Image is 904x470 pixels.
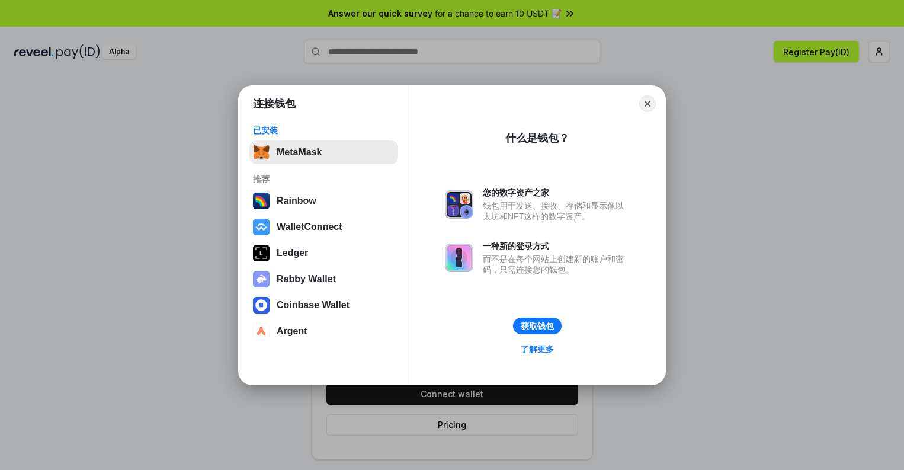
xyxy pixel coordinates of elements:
img: svg+xml,%3Csvg%20xmlns%3D%22http%3A%2F%2Fwww.w3.org%2F2000%2Fsvg%22%20width%3D%2228%22%20height%3... [253,245,270,261]
div: 钱包用于发送、接收、存储和显示像以太坊和NFT这样的数字资产。 [483,200,630,222]
div: 推荐 [253,174,395,184]
img: svg+xml,%3Csvg%20xmlns%3D%22http%3A%2F%2Fwww.w3.org%2F2000%2Fsvg%22%20fill%3D%22none%22%20viewBox... [253,271,270,287]
div: 您的数字资产之家 [483,187,630,198]
button: Close [639,95,656,112]
button: Argent [249,319,398,343]
div: Ledger [277,248,308,258]
h1: 连接钱包 [253,97,296,111]
button: Ledger [249,241,398,265]
div: WalletConnect [277,222,342,232]
div: MetaMask [277,147,322,158]
div: 而不是在每个网站上创建新的账户和密码，只需连接您的钱包。 [483,254,630,275]
button: WalletConnect [249,215,398,239]
img: svg+xml,%3Csvg%20width%3D%2228%22%20height%3D%2228%22%20viewBox%3D%220%200%2028%2028%22%20fill%3D... [253,297,270,314]
div: Argent [277,326,307,337]
div: Rabby Wallet [277,274,336,284]
img: svg+xml,%3Csvg%20xmlns%3D%22http%3A%2F%2Fwww.w3.org%2F2000%2Fsvg%22%20fill%3D%22none%22%20viewBox... [445,190,473,219]
div: 了解更多 [521,344,554,354]
img: svg+xml,%3Csvg%20fill%3D%22none%22%20height%3D%2233%22%20viewBox%3D%220%200%2035%2033%22%20width%... [253,144,270,161]
img: svg+xml,%3Csvg%20xmlns%3D%22http%3A%2F%2Fwww.w3.org%2F2000%2Fsvg%22%20fill%3D%22none%22%20viewBox... [445,244,473,272]
button: Coinbase Wallet [249,293,398,317]
div: 已安装 [253,125,395,136]
div: Rainbow [277,196,316,206]
div: Coinbase Wallet [277,300,350,311]
img: svg+xml,%3Csvg%20width%3D%2228%22%20height%3D%2228%22%20viewBox%3D%220%200%2028%2028%22%20fill%3D... [253,323,270,340]
div: 一种新的登录方式 [483,241,630,251]
button: Rainbow [249,189,398,213]
a: 了解更多 [514,341,561,357]
div: 什么是钱包？ [505,131,569,145]
button: 获取钱包 [513,318,562,334]
img: svg+xml,%3Csvg%20width%3D%2228%22%20height%3D%2228%22%20viewBox%3D%220%200%2028%2028%22%20fill%3D... [253,219,270,235]
button: MetaMask [249,140,398,164]
img: svg+xml,%3Csvg%20width%3D%22120%22%20height%3D%22120%22%20viewBox%3D%220%200%20120%20120%22%20fil... [253,193,270,209]
div: 获取钱包 [521,321,554,331]
button: Rabby Wallet [249,267,398,291]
